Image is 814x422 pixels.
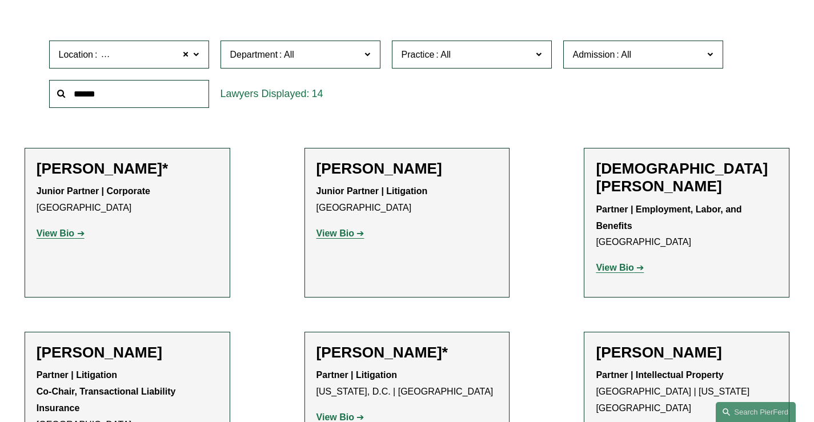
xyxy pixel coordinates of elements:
span: Department [230,50,278,59]
h2: [PERSON_NAME] [37,344,218,362]
strong: Junior Partner | Corporate [37,186,150,196]
p: [GEOGRAPHIC_DATA] [596,202,777,251]
a: View Bio [316,228,364,238]
h2: [PERSON_NAME]* [316,344,498,362]
h2: [DEMOGRAPHIC_DATA][PERSON_NAME] [596,160,777,196]
p: [US_STATE], D.C. | [GEOGRAPHIC_DATA] [316,367,498,400]
p: [GEOGRAPHIC_DATA] [316,183,498,216]
strong: Partner | Litigation [37,370,117,380]
h2: [PERSON_NAME] [316,160,498,178]
strong: Partner | Litigation [316,370,397,380]
strong: View Bio [316,228,354,238]
strong: View Bio [37,228,74,238]
span: [GEOGRAPHIC_DATA] [99,47,194,62]
a: View Bio [37,228,85,238]
strong: Partner | Intellectual Property [596,370,723,380]
span: Practice [402,50,435,59]
a: View Bio [596,263,644,272]
a: Search this site [716,402,796,422]
h2: [PERSON_NAME] [596,344,777,362]
strong: Partner | Employment, Labor, and Benefits [596,204,744,231]
p: [GEOGRAPHIC_DATA] [37,183,218,216]
strong: View Bio [316,412,354,422]
span: Location [59,50,94,59]
strong: Junior Partner | Litigation [316,186,428,196]
strong: Co-Chair, Transactional Liability Insurance [37,387,178,413]
h2: [PERSON_NAME]* [37,160,218,178]
span: Admission [573,50,615,59]
a: View Bio [316,412,364,422]
strong: View Bio [596,263,633,272]
p: [GEOGRAPHIC_DATA] | [US_STATE][GEOGRAPHIC_DATA] [596,367,777,416]
span: 14 [312,88,323,99]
